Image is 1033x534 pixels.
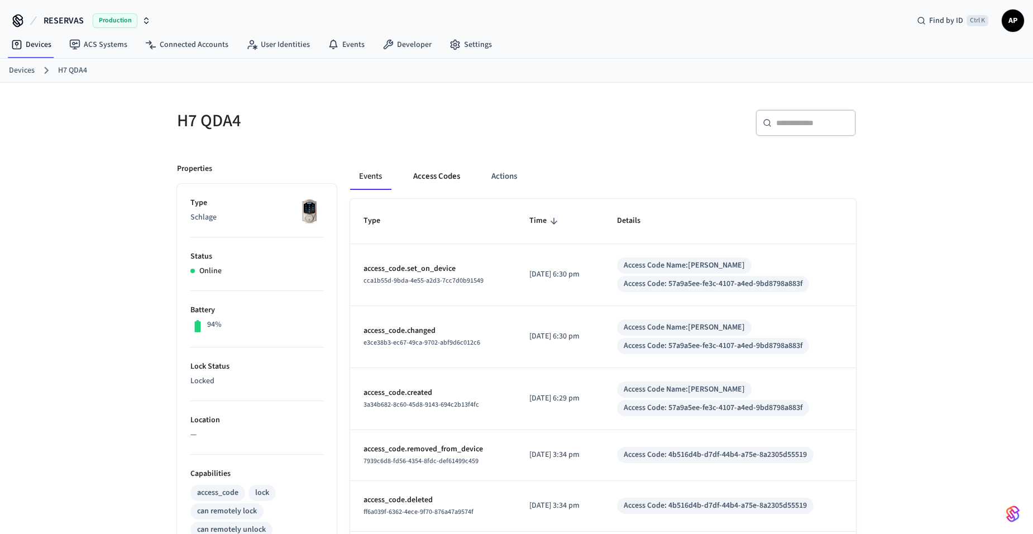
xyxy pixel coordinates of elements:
[1002,9,1024,32] button: AP
[624,260,745,271] div: Access Code Name: [PERSON_NAME]
[624,322,745,333] div: Access Code Name: [PERSON_NAME]
[364,263,503,275] p: access_code.set_on_device
[190,251,323,263] p: Status
[177,163,212,175] p: Properties
[177,109,510,132] h5: H7 QDA4
[350,163,391,190] button: Events
[624,278,802,290] div: Access Code: 57a9a5ee-fe3c-4107-a4ed-9bd8798a883f
[967,15,988,26] span: Ctrl K
[364,444,503,455] p: access_code.removed_from_device
[364,507,474,517] span: ff6a039f-6362-4ece-9f70-876a47a9574f
[364,325,503,337] p: access_code.changed
[929,15,963,26] span: Find by ID
[364,387,503,399] p: access_code.created
[624,449,807,461] div: Access Code: 4b516d4b-d7df-44b4-a75e-8a2305d55519
[190,197,323,209] p: Type
[44,14,84,27] span: RESERVAS
[529,331,590,342] p: [DATE] 6:30 pm
[364,212,395,230] span: Type
[93,13,137,28] span: Production
[374,35,441,55] a: Developer
[482,163,526,190] button: Actions
[364,456,479,466] span: 7939c6d8-fd56-4354-8fdc-def61499c459
[60,35,136,55] a: ACS Systems
[295,197,323,225] img: Schlage Sense Smart Deadbolt with Camelot Trim, Front
[529,212,561,230] span: Time
[190,361,323,373] p: Lock Status
[908,11,997,31] div: Find by IDCtrl K
[529,269,590,280] p: [DATE] 6:30 pm
[207,319,222,331] p: 94%
[199,265,222,277] p: Online
[197,487,238,499] div: access_code
[190,429,323,441] p: —
[529,449,590,461] p: [DATE] 3:34 pm
[9,65,35,77] a: Devices
[364,276,484,285] span: cca1b55d-9bda-4e55-a2d3-7cc7d0b91549
[624,402,802,414] div: Access Code: 57a9a5ee-fe3c-4107-a4ed-9bd8798a883f
[441,35,501,55] a: Settings
[190,468,323,480] p: Capabilities
[404,163,469,190] button: Access Codes
[197,506,257,517] div: can remotely lock
[529,500,590,512] p: [DATE] 3:34 pm
[255,487,269,499] div: lock
[1006,505,1020,523] img: SeamLogoGradient.69752ec5.svg
[237,35,319,55] a: User Identities
[350,163,856,190] div: ant example
[190,212,323,223] p: Schlage
[1003,11,1023,31] span: AP
[319,35,374,55] a: Events
[624,500,807,512] div: Access Code: 4b516d4b-d7df-44b4-a75e-8a2305d55519
[58,65,87,77] a: H7 QDA4
[190,414,323,426] p: Location
[624,340,802,352] div: Access Code: 57a9a5ee-fe3c-4107-a4ed-9bd8798a883f
[364,400,479,409] span: 3a34b682-8c60-45d8-9143-694c2b13f4fc
[617,212,655,230] span: Details
[2,35,60,55] a: Devices
[364,338,480,347] span: e3ce38b3-ec67-49ca-9702-abf9d6c012c6
[529,393,590,404] p: [DATE] 6:29 pm
[190,375,323,387] p: Locked
[624,384,745,395] div: Access Code Name: [PERSON_NAME]
[190,304,323,316] p: Battery
[364,494,503,506] p: access_code.deleted
[136,35,237,55] a: Connected Accounts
